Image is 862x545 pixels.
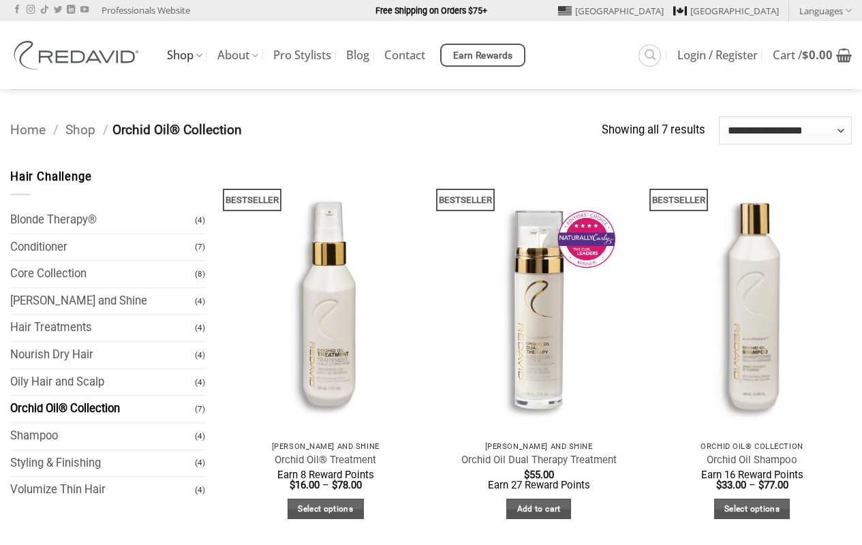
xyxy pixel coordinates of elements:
[716,479,746,491] bdi: 33.00
[226,168,425,435] img: REDAVID Orchid Oil Treatment 90ml
[375,5,487,16] strong: Free Shipping on Orders $75+
[773,40,852,70] a: View cart
[10,170,92,183] span: Hair Challenge
[652,168,852,435] img: REDAVID Orchid Oil Shampoo
[195,262,205,286] span: (8)
[707,454,797,467] a: Orchid Oil Shampoo
[103,122,108,138] span: /
[638,44,661,67] a: Search
[758,479,764,491] span: $
[802,47,809,63] span: $
[10,234,195,261] a: Conditioner
[446,442,632,451] p: [PERSON_NAME] and Shine
[10,477,195,503] a: Volumize Thin Hair
[714,499,790,520] a: Select options for “Orchid Oil Shampoo”
[195,424,205,448] span: (4)
[290,479,320,491] bdi: 16.00
[232,442,418,451] p: [PERSON_NAME] and Shine
[773,50,833,61] span: Cart /
[27,5,35,15] a: Follow on Instagram
[10,423,195,450] a: Shampoo
[749,479,756,491] span: –
[10,122,46,138] a: Home
[10,369,195,396] a: Oily Hair and Scalp
[802,47,833,63] bdi: 0.00
[195,371,205,394] span: (4)
[10,450,195,477] a: Styling & Finishing
[439,168,638,435] img: REDAVID Orchid Oil Dual Therapy ~ Award Winning Curl Care
[80,5,89,15] a: Follow on YouTube
[53,122,59,138] span: /
[524,469,554,481] bdi: 55.00
[332,479,362,491] bdi: 78.00
[277,469,374,481] span: Earn 8 Reward Points
[673,1,779,21] a: [GEOGRAPHIC_DATA]
[322,479,329,491] span: –
[290,479,295,491] span: $
[506,499,571,520] a: Add to cart: “Orchid Oil Dual Therapy Treatment”
[288,499,364,520] a: Select options for “Orchid Oil® Treatment”
[195,343,205,367] span: (4)
[195,478,205,502] span: (4)
[10,41,147,69] img: REDAVID Salon Products | United States
[54,5,62,15] a: Follow on Twitter
[167,42,202,69] a: Shop
[195,397,205,421] span: (7)
[10,342,195,369] a: Nourish Dry Hair
[346,43,369,67] a: Blog
[10,207,195,234] a: Blonde Therapy®
[384,43,425,67] a: Contact
[195,208,205,232] span: (4)
[273,43,331,67] a: Pro Stylists
[195,235,205,259] span: (7)
[461,454,617,467] a: Orchid Oil Dual Therapy Treatment
[195,290,205,313] span: (4)
[701,469,803,481] span: Earn 16 Reward Points
[40,5,48,15] a: Follow on TikTok
[13,5,21,15] a: Follow on Facebook
[195,316,205,340] span: (4)
[10,120,602,141] nav: Breadcrumb
[799,1,852,20] a: Languages
[677,50,758,61] span: Login / Register
[440,44,525,67] a: Earn Rewards
[602,121,705,140] p: Showing all 7 results
[716,479,722,491] span: $
[195,451,205,475] span: (4)
[10,315,195,341] a: Hair Treatments
[524,469,529,481] span: $
[719,116,852,144] select: Shop order
[65,122,95,138] a: Shop
[332,479,337,491] span: $
[488,479,590,491] span: Earn 27 Reward Points
[758,479,788,491] bdi: 77.00
[67,5,75,15] a: Follow on LinkedIn
[10,396,195,422] a: Orchid Oil® Collection
[453,48,513,63] span: Earn Rewards
[677,43,758,67] a: Login / Register
[659,442,845,451] p: Orchid Oil® Collection
[275,454,376,467] a: Orchid Oil® Treatment
[10,261,195,287] a: Core Collection
[558,1,664,21] a: [GEOGRAPHIC_DATA]
[217,42,258,69] a: About
[10,288,195,315] a: [PERSON_NAME] and Shine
